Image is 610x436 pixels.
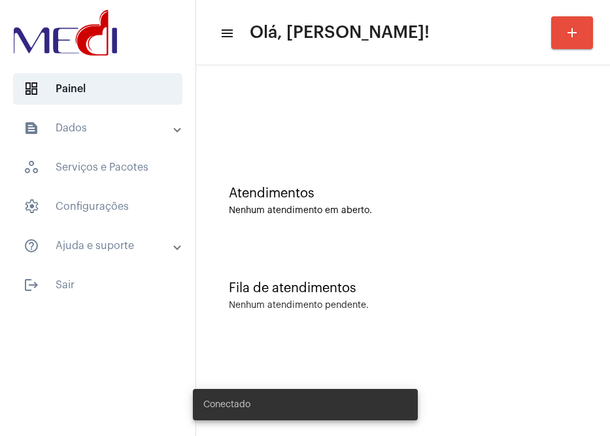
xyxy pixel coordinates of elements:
[564,25,580,41] mat-icon: add
[24,120,175,136] mat-panel-title: Dados
[10,7,120,59] img: d3a1b5fa-500b-b90f-5a1c-719c20e9830b.png
[24,120,39,136] mat-icon: sidenav icon
[13,269,182,301] span: Sair
[24,277,39,293] mat-icon: sidenav icon
[8,112,195,144] mat-expansion-panel-header: sidenav iconDados
[24,238,39,254] mat-icon: sidenav icon
[13,152,182,183] span: Serviços e Pacotes
[24,81,39,97] span: sidenav icon
[24,238,175,254] mat-panel-title: Ajuda e suporte
[250,22,430,43] span: Olá, [PERSON_NAME]!
[203,398,250,411] span: Conectado
[229,281,577,295] div: Fila de atendimentos
[24,159,39,175] span: sidenav icon
[220,25,233,41] mat-icon: sidenav icon
[229,206,577,216] div: Nenhum atendimento em aberto.
[8,230,195,261] mat-expansion-panel-header: sidenav iconAjuda e suporte
[229,186,577,201] div: Atendimentos
[13,73,182,105] span: Painel
[229,301,369,310] div: Nenhum atendimento pendente.
[13,191,182,222] span: Configurações
[24,199,39,214] span: sidenav icon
